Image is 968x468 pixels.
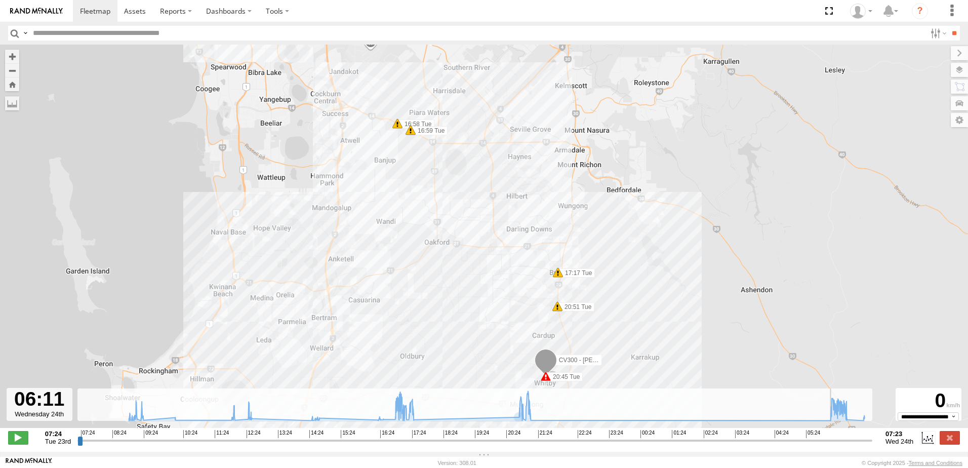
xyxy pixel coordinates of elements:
div: 0 [897,389,960,412]
span: 23:24 [609,430,623,438]
label: Measure [5,96,19,110]
label: Search Filter Options [926,26,948,41]
span: 11:24 [215,430,229,438]
label: 16:58 Tue [397,120,434,129]
span: 14:24 [309,430,324,438]
span: 01:24 [672,430,686,438]
button: Zoom in [5,50,19,63]
span: 02:24 [704,430,718,438]
span: 03:24 [735,430,749,438]
button: Zoom out [5,63,19,77]
span: 12:24 [247,430,261,438]
strong: 07:24 [45,430,71,438]
span: 15:24 [341,430,355,438]
span: 21:24 [538,430,552,438]
span: 05:24 [806,430,820,438]
span: 16:24 [380,430,394,438]
span: CV300 - [PERSON_NAME] [559,357,633,364]
a: Visit our Website [6,458,52,468]
div: Version: 308.01 [438,460,476,466]
span: 04:24 [775,430,789,438]
label: 20:45 Tue [546,372,583,381]
span: 13:24 [278,430,292,438]
span: Tue 23rd Sep 2025 [45,438,71,445]
span: 22:24 [578,430,592,438]
strong: 07:23 [885,430,913,438]
label: Close [940,431,960,444]
label: Map Settings [951,113,968,127]
span: 09:24 [144,430,158,438]
span: Wed 24th Sep 2025 [885,438,913,445]
label: Play/Stop [8,431,28,444]
a: Terms and Conditions [909,460,962,466]
span: 00:24 [640,430,655,438]
label: 20:51 Tue [557,302,594,311]
label: 17:17 Tue [558,268,595,278]
div: © Copyright 2025 - [862,460,962,466]
div: Sean Cosgriff [846,4,876,19]
span: 08:24 [112,430,127,438]
span: 07:24 [81,430,95,438]
span: 20:24 [506,430,520,438]
label: Search Query [21,26,29,41]
span: 10:24 [183,430,197,438]
span: 18:24 [443,430,458,438]
span: 17:24 [412,430,426,438]
img: rand-logo.svg [10,8,63,15]
button: Zoom Home [5,77,19,91]
label: 16:59 Tue [411,126,448,135]
span: 19:24 [475,430,489,438]
i: ? [912,3,928,19]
